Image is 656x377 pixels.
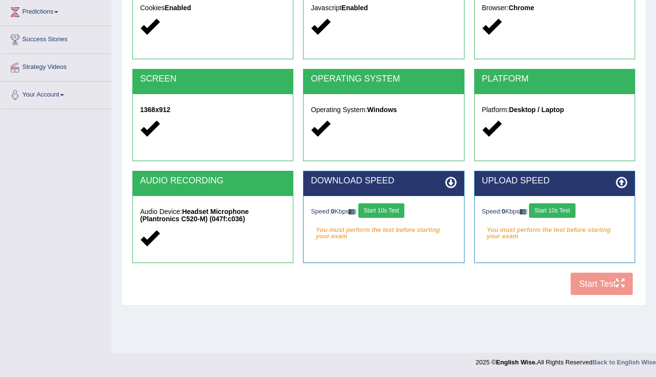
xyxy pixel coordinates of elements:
img: ajax-loader-fb-connection.gif [349,209,356,214]
button: Start 10s Test [529,203,575,218]
strong: Headset Microphone (Plantronics C520-M) (047f:c036) [140,208,249,223]
h5: Javascript [311,4,456,12]
a: Your Account [0,82,111,106]
strong: Enabled [341,4,368,12]
h5: Browser: [482,4,627,12]
strong: Desktop / Laptop [509,106,564,114]
h2: OPERATING SYSTEM [311,74,456,84]
h5: Operating System: [311,106,456,114]
h5: Platform: [482,106,627,114]
em: You must perform the test before starting your exam [311,223,456,237]
strong: 1368x912 [140,106,170,114]
h2: UPLOAD SPEED [482,176,627,186]
div: Speed: Kbps [311,203,456,220]
a: Strategy Videos [0,54,111,78]
div: 2025 © All Rights Reserved [476,353,656,367]
strong: Windows [367,106,397,114]
h2: DOWNLOAD SPEED [311,176,456,186]
h5: Audio Device: [140,208,286,223]
h2: AUDIO RECORDING [140,176,286,186]
strong: 0 [331,208,335,215]
strong: Chrome [509,4,534,12]
img: ajax-loader-fb-connection.gif [520,209,528,214]
strong: English Wise. [496,359,537,366]
a: Success Stories [0,26,111,50]
button: Start 10s Test [358,203,404,218]
h2: PLATFORM [482,74,627,84]
strong: Enabled [165,4,191,12]
a: Back to English Wise [592,359,656,366]
strong: 0 [502,208,505,215]
h5: Cookies [140,4,286,12]
h2: SCREEN [140,74,286,84]
em: You must perform the test before starting your exam [482,223,627,237]
div: Speed: Kbps [482,203,627,220]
